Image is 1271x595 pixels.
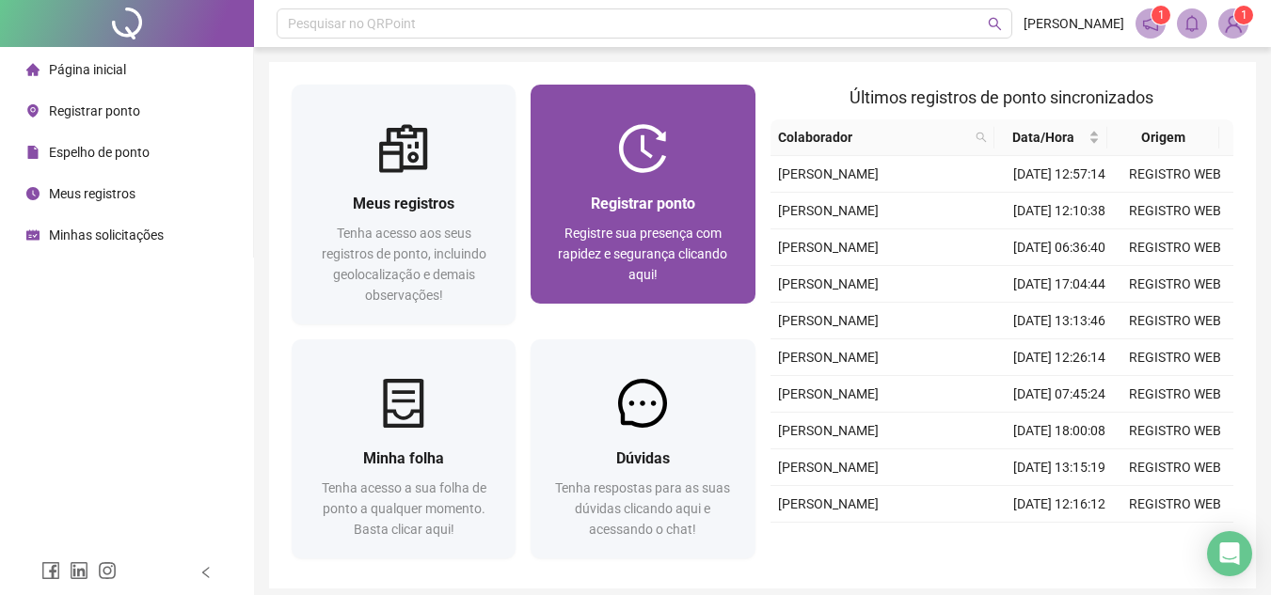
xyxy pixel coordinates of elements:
span: instagram [98,561,117,580]
td: REGISTRO WEB [1118,523,1233,559]
td: [DATE] 18:00:08 [1002,413,1118,449]
span: linkedin [70,561,88,580]
span: Colaborador [778,127,969,148]
span: search [988,17,1002,31]
span: schedule [26,228,40,242]
a: Minha folhaTenha acesso a sua folha de ponto a qualquer momento. Basta clicar aqui! [292,339,516,558]
span: [PERSON_NAME] [778,496,879,511]
span: bell [1184,15,1200,32]
td: REGISTRO WEB [1118,229,1233,266]
td: [DATE] 12:16:12 [1002,486,1118,523]
th: Data/Hora [994,119,1106,156]
th: Origem [1107,119,1219,156]
span: [PERSON_NAME] [778,313,879,328]
span: Espelho de ponto [49,145,150,160]
span: [PERSON_NAME] [1024,13,1124,34]
span: Registrar ponto [591,195,695,212]
span: [PERSON_NAME] [778,276,879,291]
span: [PERSON_NAME] [778,350,879,365]
td: REGISTRO WEB [1118,339,1233,376]
span: Meus registros [353,195,454,212]
span: 1 [1241,8,1247,22]
td: REGISTRO WEB [1118,303,1233,339]
span: Data/Hora [1002,127,1084,148]
a: Registrar pontoRegistre sua presença com rapidez e segurança clicando aqui! [531,85,755,304]
td: [DATE] 12:10:38 [1002,193,1118,229]
a: Meus registrosTenha acesso aos seus registros de ponto, incluindo geolocalização e demais observa... [292,85,516,324]
td: [DATE] 07:45:24 [1002,376,1118,413]
td: REGISTRO WEB [1118,193,1233,229]
span: Registre sua presença com rapidez e segurança clicando aqui! [558,226,727,282]
span: home [26,63,40,76]
span: Tenha acesso aos seus registros de ponto, incluindo geolocalização e demais observações! [322,226,486,303]
td: [DATE] 13:13:46 [1002,303,1118,339]
span: [PERSON_NAME] [778,203,879,218]
td: [DATE] 13:15:19 [1002,449,1118,486]
td: [DATE] 06:36:40 [1002,229,1118,266]
span: [PERSON_NAME] [778,240,879,255]
td: [DATE] 12:26:14 [1002,339,1118,376]
span: search [972,123,991,151]
span: 1 [1158,8,1165,22]
span: Dúvidas [616,449,670,467]
span: environment [26,104,40,117]
td: REGISTRO WEB [1118,156,1233,193]
td: [DATE] 17:04:44 [1002,266,1118,303]
span: Últimos registros de ponto sincronizados [850,87,1153,107]
td: REGISTRO WEB [1118,413,1233,449]
span: [PERSON_NAME] [778,460,879,475]
sup: 1 [1152,6,1170,24]
sup: Atualize o seu contato no menu Meus Dados [1234,6,1253,24]
span: Minha folha [363,449,444,467]
span: Registrar ponto [49,103,140,118]
td: REGISTRO WEB [1118,376,1233,413]
span: file [26,146,40,159]
span: [PERSON_NAME] [778,386,879,401]
td: REGISTRO WEB [1118,449,1233,486]
td: REGISTRO WEB [1118,486,1233,523]
span: Tenha respostas para as suas dúvidas clicando aqui e acessando o chat! [555,480,730,537]
span: Tenha acesso a sua folha de ponto a qualquer momento. Basta clicar aqui! [322,480,486,537]
span: Página inicial [49,62,126,77]
span: Meus registros [49,186,135,201]
span: [PERSON_NAME] [778,166,879,181]
span: Minhas solicitações [49,227,164,243]
span: facebook [41,561,60,580]
td: REGISTRO WEB [1118,266,1233,303]
a: DúvidasTenha respostas para as suas dúvidas clicando aqui e acessando o chat! [531,339,755,558]
span: clock-circle [26,187,40,200]
span: search [976,132,987,143]
div: Open Intercom Messenger [1207,531,1252,576]
td: [DATE] 12:57:14 [1002,156,1118,193]
span: left [199,566,213,579]
td: [DATE] 07:30:24 [1002,523,1118,559]
span: notification [1142,15,1159,32]
img: 84045 [1219,9,1247,38]
span: [PERSON_NAME] [778,423,879,438]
